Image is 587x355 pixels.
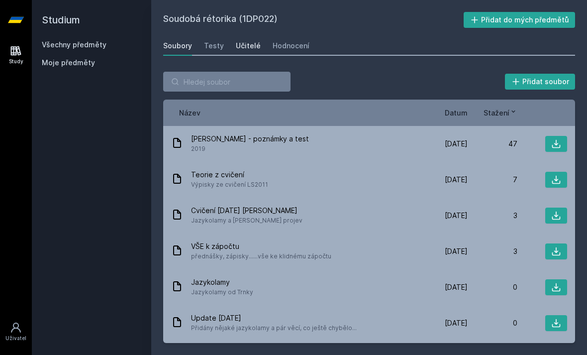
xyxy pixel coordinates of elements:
span: 2019 [191,144,309,154]
a: Uživatel [2,317,30,347]
a: Učitelé [236,36,261,56]
span: Výpisky ze cvičení LS2011 [191,180,268,190]
span: [DATE] [445,282,468,292]
div: 3 [468,211,517,221]
span: [DATE] [445,139,468,149]
span: Jazykolamy a [PERSON_NAME] projev [191,216,302,226]
span: [DATE] [445,318,468,328]
button: Datum [445,108,468,118]
span: přednášky, zápisky......vše ke klidnému zápočtu [191,251,331,261]
h2: Soudobá rétorika (1DP022) [163,12,464,28]
div: Soubory [163,41,192,51]
button: Přidat soubor [505,74,576,90]
a: Všechny předměty [42,40,106,49]
span: [DATE] [445,211,468,221]
span: [DATE] [445,175,468,185]
div: 47 [468,139,517,149]
span: Cvičení [DATE] [PERSON_NAME] [191,206,302,216]
div: 0 [468,282,517,292]
div: Study [9,58,23,65]
span: [DATE] [445,246,468,256]
a: Hodnocení [273,36,309,56]
div: 7 [468,175,517,185]
div: 0 [468,318,517,328]
button: Název [179,108,200,118]
div: Hodnocení [273,41,309,51]
span: Jazykolamy [191,277,253,287]
a: Testy [204,36,224,56]
div: Uživatel [5,335,26,342]
div: Učitelé [236,41,261,51]
span: Update [DATE] [191,313,357,323]
button: Přidat do mých předmětů [464,12,576,28]
span: Teorie z cvičení [191,170,268,180]
span: Stažení [484,108,509,118]
div: Testy [204,41,224,51]
span: [PERSON_NAME] - poznámky a test [191,134,309,144]
a: Soubory [163,36,192,56]
div: 3 [468,246,517,256]
span: VŠE k zápočtu [191,241,331,251]
input: Hledej soubor [163,72,291,92]
span: Moje předměty [42,58,95,68]
a: Study [2,40,30,70]
span: Přidány nějaké jazykolamy a pár věcí, co ještě chybělo... [191,323,357,333]
button: Stažení [484,108,517,118]
span: Jazykolamy od Trnky [191,287,253,297]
